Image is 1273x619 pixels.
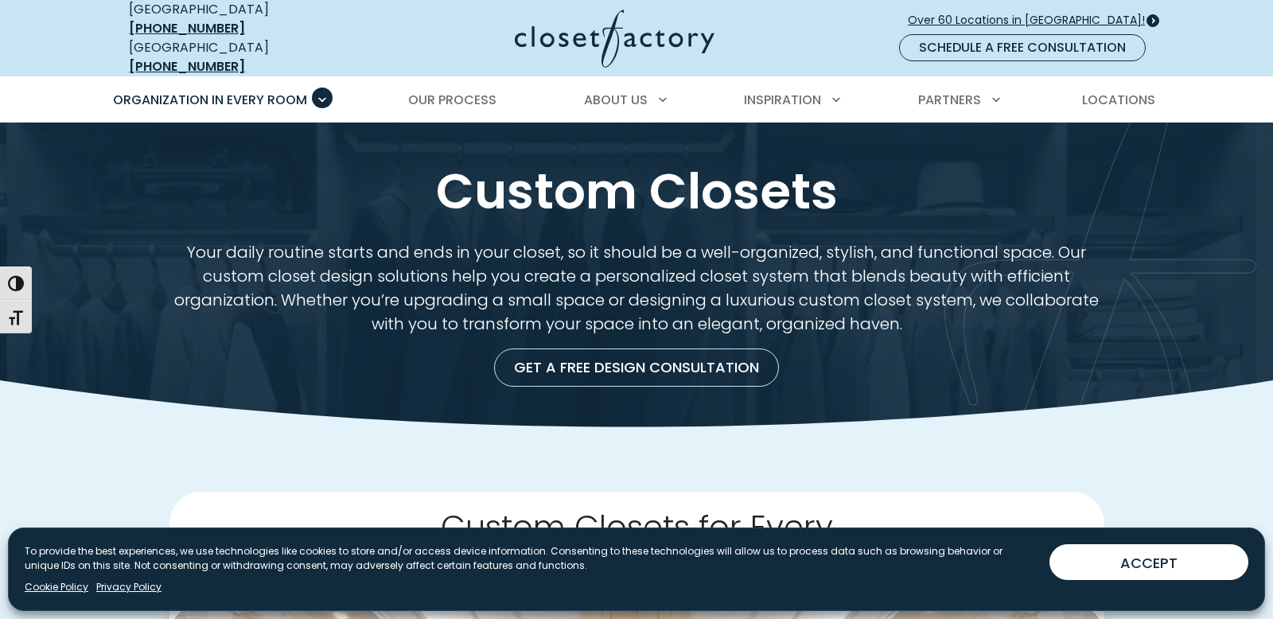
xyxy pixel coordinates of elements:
[113,91,307,109] span: Organization in Every Room
[25,580,88,594] a: Cookie Policy
[126,161,1147,221] h1: Custom Closets
[584,91,648,109] span: About Us
[515,10,714,68] img: Closet Factory Logo
[169,240,1104,336] p: Your daily routine starts and ends in your closet, so it should be a well-organized, stylish, and...
[494,348,779,387] a: Get a Free Design Consultation
[907,6,1158,34] a: Over 60 Locations in [GEOGRAPHIC_DATA]!
[102,78,1171,123] nav: Primary Menu
[1082,91,1155,109] span: Locations
[129,38,360,76] div: [GEOGRAPHIC_DATA]
[1049,544,1248,580] button: ACCEPT
[25,544,1037,573] p: To provide the best experiences, we use technologies like cookies to store and/or access device i...
[918,91,981,109] span: Partners
[408,91,496,109] span: Our Process
[908,12,1158,29] span: Over 60 Locations in [GEOGRAPHIC_DATA]!
[441,504,833,549] span: Custom Closets for Every
[744,91,821,109] span: Inspiration
[899,34,1146,61] a: Schedule a Free Consultation
[129,19,245,37] a: [PHONE_NUMBER]
[129,57,245,76] a: [PHONE_NUMBER]
[96,580,162,594] a: Privacy Policy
